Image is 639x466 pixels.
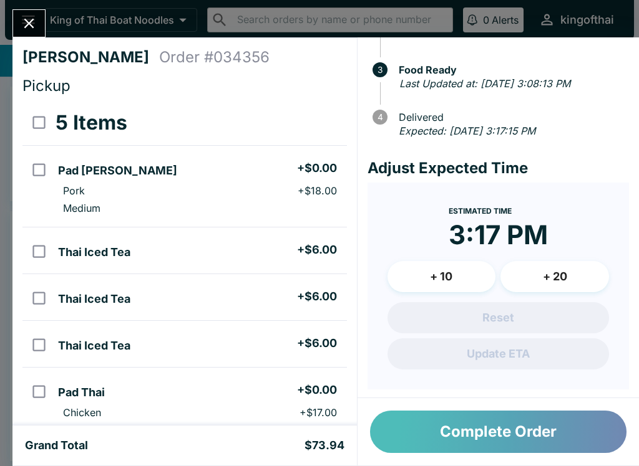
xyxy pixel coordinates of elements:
h5: Grand Total [25,438,88,453]
h4: Adjust Expected Time [368,159,629,178]
p: Medium [63,202,100,214]
h4: [PERSON_NAME] [22,48,159,67]
span: Pickup [22,77,71,95]
p: Mild [63,424,83,436]
button: + 10 [388,261,496,292]
h5: Thai Iced Tea [58,292,130,307]
h3: 5 Items [56,110,127,135]
h5: Pad [PERSON_NAME] [58,163,177,178]
text: 3 [378,65,383,75]
button: + 20 [500,261,609,292]
text: 4 [377,112,383,122]
h4: Order # 034356 [159,48,270,67]
h5: Thai Iced Tea [58,338,130,353]
h5: $73.94 [305,438,344,453]
h5: + $6.00 [297,289,337,304]
em: Last Updated at: [DATE] 3:08:13 PM [399,77,570,90]
time: 3:17 PM [449,219,548,251]
button: Complete Order [370,411,627,453]
p: + $18.00 [298,184,337,197]
em: Expected: [DATE] 3:17:15 PM [399,125,535,137]
h5: + $0.00 [297,161,337,176]
table: orders table [22,100,347,466]
span: Delivered [393,112,629,123]
h5: Thai Iced Tea [58,245,130,260]
h5: + $6.00 [297,336,337,351]
p: Pork [63,184,85,197]
p: + $17.00 [300,406,337,419]
span: Estimated Time [449,206,512,216]
button: Close [13,10,45,37]
h5: Pad Thai [58,385,105,400]
span: Food Ready [393,64,629,75]
h5: + $0.00 [297,383,337,397]
p: Chicken [63,406,101,419]
h5: + $6.00 [297,242,337,257]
